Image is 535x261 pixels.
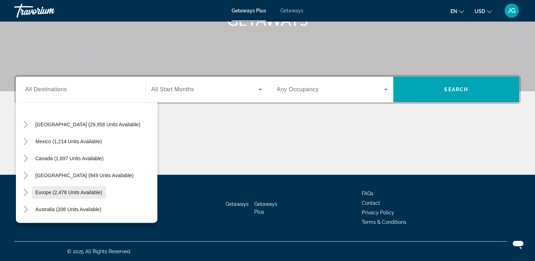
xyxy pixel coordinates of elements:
[475,6,492,16] button: Change currency
[19,169,32,182] button: Toggle Caribbean & Atlantic Islands (949 units available)
[19,186,32,199] button: Toggle Europe (2,478 units available)
[32,152,107,165] button: Canada (1,697 units available)
[444,87,468,92] span: Search
[35,156,104,161] span: Canada (1,697 units available)
[362,200,380,206] a: Contact
[232,8,266,13] a: Getaways Plus
[32,118,144,131] button: [GEOGRAPHIC_DATA] (29,958 units available)
[16,77,519,102] div: Search widget
[14,1,85,20] a: Travorium
[507,233,529,255] iframe: Button to launch messaging window
[280,8,303,13] a: Getaways
[32,135,105,148] button: Mexico (1,214 units available)
[19,118,32,131] button: Toggle United States (29,958 units available)
[502,3,521,18] button: User Menu
[19,101,157,114] button: All destinations
[362,219,406,225] a: Terms & Conditions
[35,139,102,144] span: Mexico (1,214 units available)
[362,191,373,196] a: FAQs
[254,201,277,215] a: Getaways Plus
[475,8,485,14] span: USD
[450,8,457,14] span: en
[25,86,67,92] span: All Destinations
[19,203,32,216] button: Toggle Australia (208 units available)
[393,77,519,102] button: Search
[277,86,319,92] span: Any Occupancy
[35,190,102,195] span: Europe (2,478 units available)
[362,210,394,215] a: Privacy Policy
[35,173,134,178] span: [GEOGRAPHIC_DATA] (949 units available)
[35,207,101,212] span: Australia (208 units available)
[32,203,105,216] button: Australia (208 units available)
[19,135,32,148] button: Toggle Mexico (1,214 units available)
[67,249,131,254] span: © 2025 All Rights Reserved.
[32,169,137,182] button: [GEOGRAPHIC_DATA] (949 units available)
[151,86,194,92] span: All Start Months
[508,7,516,14] span: JG
[35,122,140,127] span: [GEOGRAPHIC_DATA] (29,958 units available)
[450,6,464,16] button: Change language
[32,186,106,199] button: Europe (2,478 units available)
[19,152,32,165] button: Toggle Canada (1,697 units available)
[226,201,249,207] a: Getaways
